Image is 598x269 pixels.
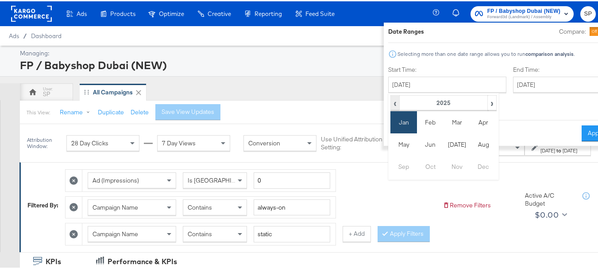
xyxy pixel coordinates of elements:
[525,190,574,207] div: Active A/C Budget
[9,31,19,38] span: Ads
[43,89,50,97] div: SP
[84,88,89,93] div: Drag to reorder tab
[27,108,50,115] div: This View:
[93,87,133,95] div: All Campaigns
[19,31,31,38] span: /
[444,110,470,132] td: Mar
[388,64,506,73] label: Start Time:
[305,9,335,16] span: Feed Suite
[254,225,330,241] input: Enter a search term
[98,107,124,115] button: Duplicate
[77,9,87,16] span: Ads
[93,229,138,237] span: Campaign Name
[188,175,255,183] span: Is [GEOGRAPHIC_DATA]
[417,132,444,154] td: Jun
[20,56,594,71] div: FP / Babyshop Dubai (NEW)
[531,207,569,221] button: $0.00
[555,146,563,152] strong: to
[46,255,61,265] div: KPIs
[417,154,444,176] td: Oct
[525,49,574,56] strong: comparison analysis
[540,146,555,153] div: [DATE]
[390,132,417,154] td: May
[254,198,330,214] input: Enter a search term
[343,225,371,241] button: + Add
[470,154,497,176] td: Dec
[417,110,444,132] td: Feb
[390,110,417,132] td: Jan
[470,132,497,154] td: Aug
[131,107,149,115] button: Delete
[159,9,184,16] span: Optimize
[93,175,139,183] span: Ad (Impressions)
[27,136,62,148] div: Attribution Window:
[471,5,574,20] button: FP / Babyshop Dubai (NEW)Forward3d (Landmark) / Assembly
[208,9,231,16] span: Creative
[110,9,135,16] span: Products
[391,95,399,108] span: ‹
[400,94,488,109] th: 2025
[188,202,212,210] span: Contains
[444,132,470,154] td: [DATE]
[390,154,417,176] td: Sep
[93,202,138,210] span: Campaign Name
[71,138,108,146] span: 28 Day Clicks
[584,8,592,18] span: SP
[321,134,399,150] label: Use Unified Attribution Setting:
[254,171,330,187] input: Enter a number
[444,154,470,176] td: Nov
[487,5,560,15] span: FP / Babyshop Dubai (NEW)
[488,95,496,108] span: ›
[188,229,212,237] span: Contains
[27,200,58,208] div: Filtered By:
[54,103,100,119] button: Rename
[487,12,560,19] span: Forward3d (Landmark) / Assembly
[559,26,586,35] label: Compare:
[162,138,196,146] span: 7 Day Views
[563,146,577,153] div: [DATE]
[20,48,594,56] div: Managing:
[470,110,497,132] td: Apr
[580,5,596,20] button: SP
[388,26,424,35] div: Date Ranges
[108,255,177,265] div: Performance & KPIs
[535,207,559,220] div: $0.00
[248,138,280,146] span: Conversion
[255,9,282,16] span: Reporting
[397,50,575,56] div: Selecting more than one date range allows you to run .
[31,31,62,38] a: Dashboard
[443,200,491,208] button: Remove Filters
